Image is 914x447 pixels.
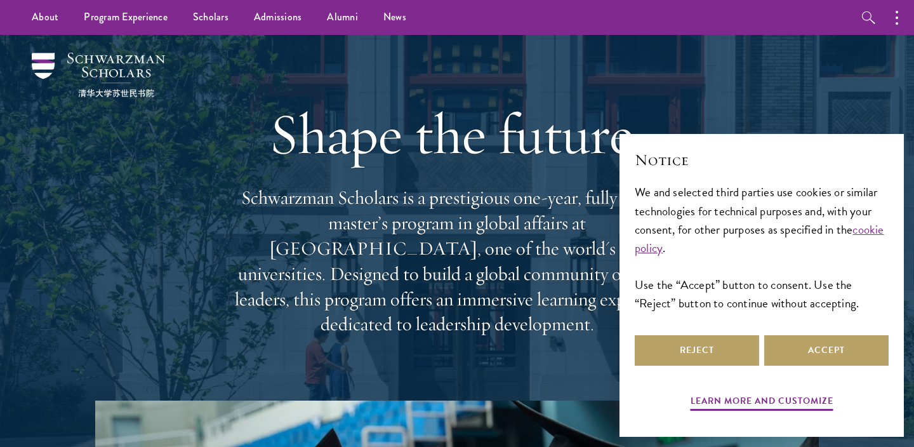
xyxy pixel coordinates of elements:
h2: Notice [635,149,889,171]
button: Accept [764,335,889,366]
div: We and selected third parties use cookies or similar technologies for technical purposes and, wit... [635,183,889,312]
img: Schwarzman Scholars [32,53,165,97]
p: Schwarzman Scholars is a prestigious one-year, fully funded master’s program in global affairs at... [228,185,685,337]
button: Learn more and customize [691,393,833,413]
h1: Shape the future. [228,98,685,170]
button: Reject [635,335,759,366]
a: cookie policy [635,220,884,257]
